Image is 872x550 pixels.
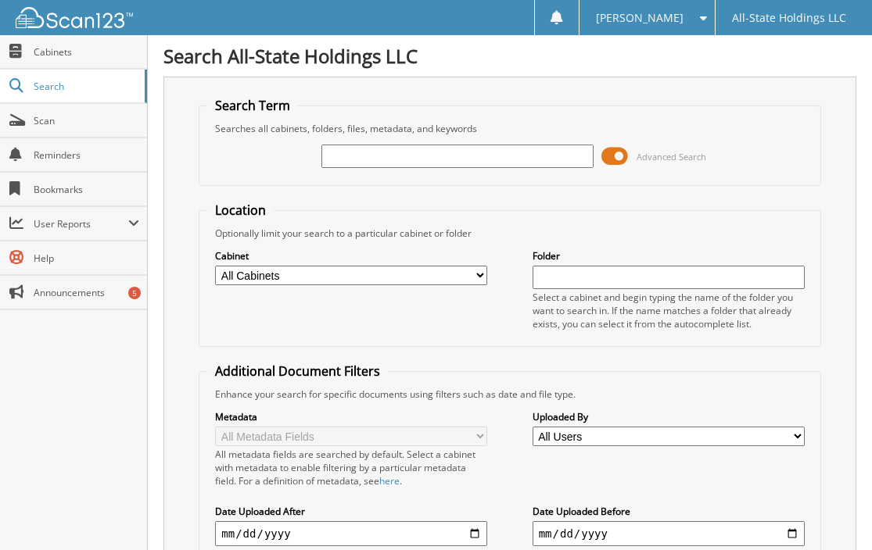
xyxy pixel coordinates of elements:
label: Folder [533,249,805,262]
legend: Additional Document Filters [207,362,388,380]
span: User Reports [34,217,128,230]
input: start [215,521,487,546]
div: Optionally limit your search to a particular cabinet or folder [207,227,812,240]
span: Cabinets [34,45,139,59]
div: Searches all cabinets, folders, files, metadata, and keywords [207,122,812,135]
span: Reminders [34,148,139,162]
label: Uploaded By [533,410,805,423]
label: Date Uploaded Before [533,505,805,518]
label: Cabinet [215,249,487,262]
img: scan123-logo-white.svg [16,7,133,28]
legend: Search Term [207,97,298,114]
h1: Search All-State Holdings LLC [163,43,856,69]
span: Announcements [34,286,139,299]
input: end [533,521,805,546]
span: Bookmarks [34,183,139,196]
legend: Location [207,202,274,219]
div: All metadata fields are searched by default. Select a cabinet with metadata to enable filtering b... [215,448,487,487]
span: Advanced Search [637,151,706,162]
span: Help [34,252,139,265]
div: Select a cabinet and begin typing the name of the folder you want to search in. If the name match... [533,291,805,330]
label: Date Uploaded After [215,505,487,518]
label: Metadata [215,410,487,423]
span: All-State Holdings LLC [732,13,846,23]
span: Scan [34,114,139,127]
div: Enhance your search for specific documents using filters such as date and file type. [207,387,812,401]
span: Search [34,80,137,93]
iframe: Chat Widget [794,475,872,550]
a: here [379,474,400,487]
div: 5 [128,287,141,299]
span: [PERSON_NAME] [596,13,684,23]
